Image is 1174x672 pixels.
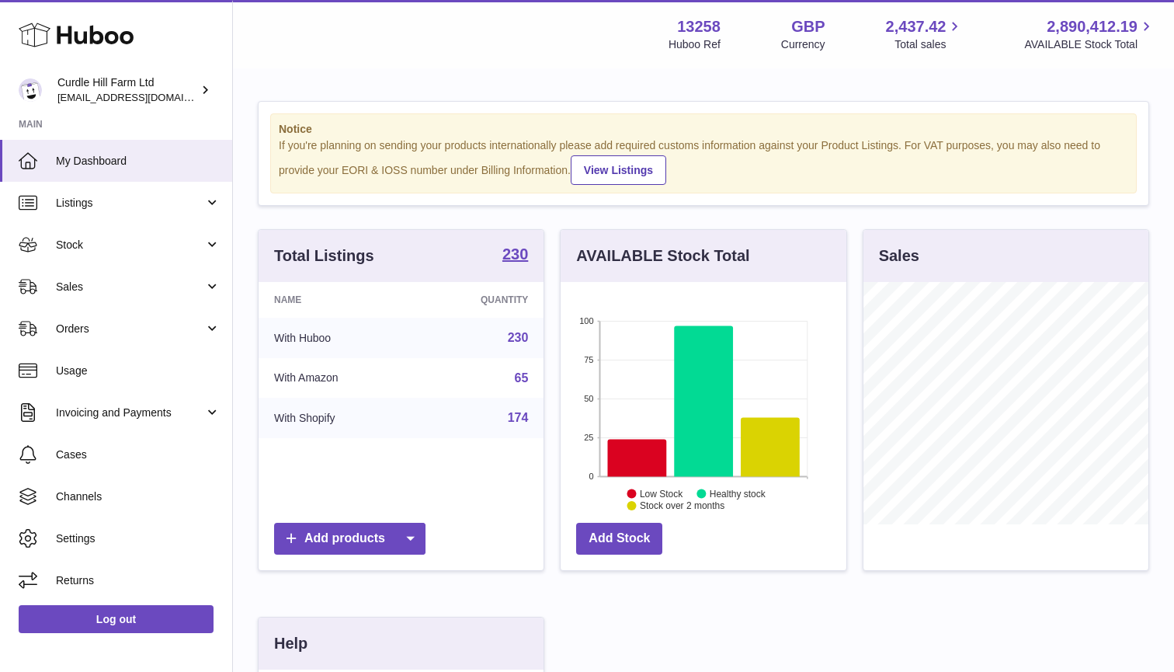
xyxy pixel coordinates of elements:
[1047,16,1138,37] span: 2,890,412.19
[56,489,221,504] span: Channels
[259,282,415,318] th: Name
[669,37,721,52] div: Huboo Ref
[502,246,528,265] a: 230
[274,245,374,266] h3: Total Listings
[576,523,662,555] a: Add Stock
[585,355,594,364] text: 75
[56,196,204,211] span: Listings
[886,16,946,37] span: 2,437.42
[640,500,724,511] text: Stock over 2 months
[585,433,594,442] text: 25
[515,371,529,385] a: 65
[579,316,593,326] text: 100
[710,488,766,499] text: Healthy stock
[508,411,529,424] a: 174
[56,531,221,546] span: Settings
[781,37,825,52] div: Currency
[571,155,666,185] a: View Listings
[259,358,415,399] td: With Amazon
[56,238,204,252] span: Stock
[274,633,307,654] h3: Help
[274,523,425,555] a: Add products
[502,246,528,262] strong: 230
[56,364,221,378] span: Usage
[415,282,544,318] th: Quantity
[1024,37,1155,52] span: AVAILABLE Stock Total
[57,75,197,105] div: Curdle Hill Farm Ltd
[259,398,415,438] td: With Shopify
[576,245,749,266] h3: AVAILABLE Stock Total
[589,472,594,481] text: 0
[508,331,529,344] a: 230
[57,91,228,103] span: [EMAIL_ADDRESS][DOMAIN_NAME]
[259,318,415,358] td: With Huboo
[279,122,1128,137] strong: Notice
[56,406,204,420] span: Invoicing and Payments
[56,154,221,169] span: My Dashboard
[279,138,1128,185] div: If you're planning on sending your products internationally please add required customs informati...
[791,16,825,37] strong: GBP
[640,488,683,499] text: Low Stock
[1024,16,1155,52] a: 2,890,412.19 AVAILABLE Stock Total
[56,447,221,462] span: Cases
[894,37,964,52] span: Total sales
[56,280,204,294] span: Sales
[886,16,964,52] a: 2,437.42 Total sales
[19,78,42,102] img: will@diddlysquatfarmshop.com
[879,245,919,266] h3: Sales
[19,605,214,633] a: Log out
[56,322,204,336] span: Orders
[677,16,721,37] strong: 13258
[56,573,221,588] span: Returns
[585,394,594,403] text: 50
